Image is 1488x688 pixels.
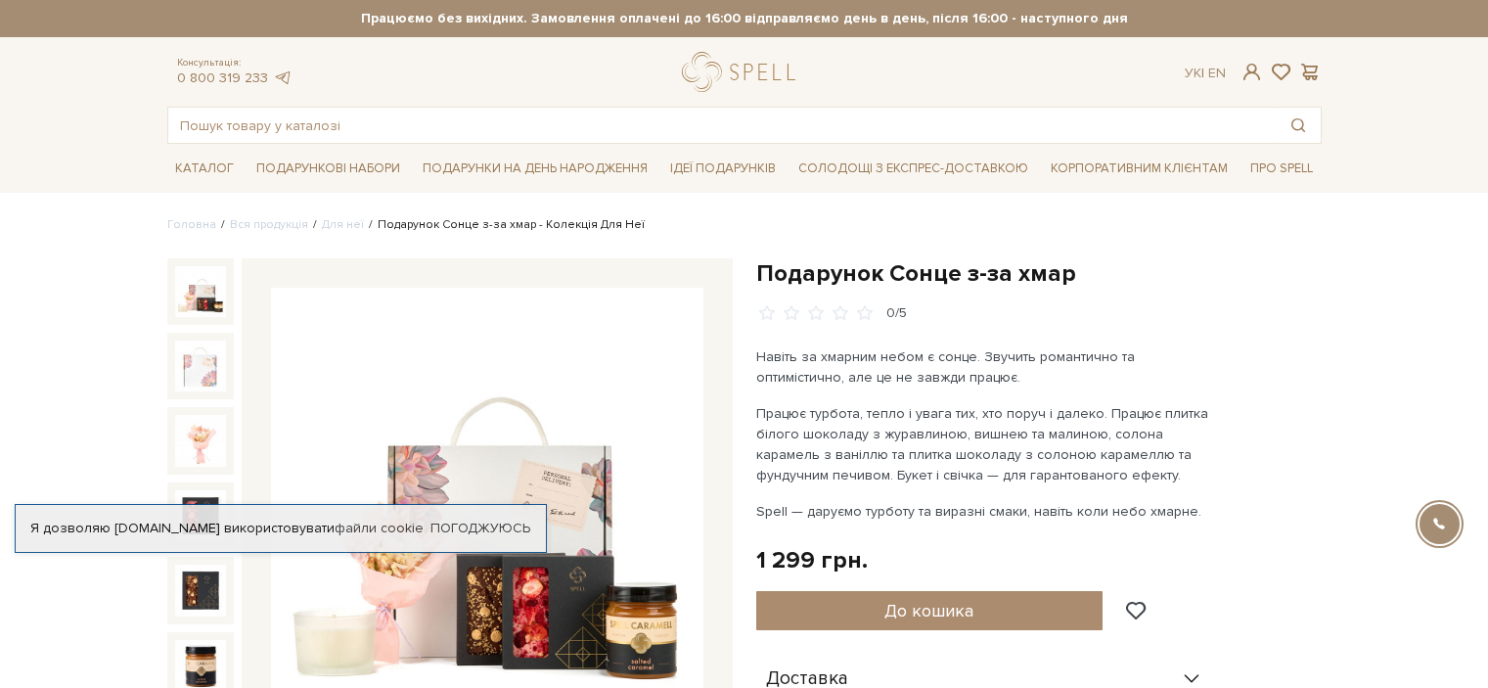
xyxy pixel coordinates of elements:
[1276,108,1321,143] button: Пошук товару у каталозі
[364,216,645,234] li: Подарунок Сонце з-за хмар - Колекція Для Неї
[167,10,1322,27] strong: Працюємо без вихідних. Замовлення оплачені до 16:00 відправляємо день в день, після 16:00 - насту...
[230,217,308,232] a: Вся продукція
[273,69,293,86] a: telegram
[756,591,1104,630] button: До кошика
[790,152,1036,185] a: Солодощі з експрес-доставкою
[167,154,242,184] a: Каталог
[415,154,655,184] a: Подарунки на День народження
[335,520,424,536] a: файли cookie
[167,217,216,232] a: Головна
[766,670,848,688] span: Доставка
[662,154,784,184] a: Ідеї подарунків
[177,57,293,69] span: Консультація:
[322,217,364,232] a: Для неї
[175,490,226,541] img: Подарунок Сонце з-за хмар
[886,304,907,323] div: 0/5
[682,52,804,92] a: logo
[1242,154,1321,184] a: Про Spell
[177,69,268,86] a: 0 800 319 233
[756,545,868,575] div: 1 299 грн.
[430,520,530,537] a: Погоджуюсь
[756,258,1322,289] h1: Подарунок Сонце з-за хмар
[1208,65,1226,81] a: En
[248,154,408,184] a: Подарункові набори
[175,565,226,616] img: Подарунок Сонце з-за хмар
[1043,154,1236,184] a: Корпоративним клієнтам
[1201,65,1204,81] span: |
[175,341,226,391] img: Подарунок Сонце з-за хмар
[175,266,226,317] img: Подарунок Сонце з-за хмар
[1185,65,1226,82] div: Ук
[175,415,226,466] img: Подарунок Сонце з-за хмар
[756,403,1215,485] p: Працює турбота, тепло і увага тих, хто поруч і далеко. Працює плитка білого шоколаду з журавлиною...
[168,108,1276,143] input: Пошук товару у каталозі
[756,346,1215,388] p: Навіть за хмарним небом є сонце. Звучить романтично та оптимістично, але це не завжди працює.
[16,520,546,537] div: Я дозволяю [DOMAIN_NAME] використовувати
[756,501,1215,522] p: Spell — даруємо турботу та виразні смаки, навіть коли небо хмарне.
[884,600,973,621] span: До кошика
